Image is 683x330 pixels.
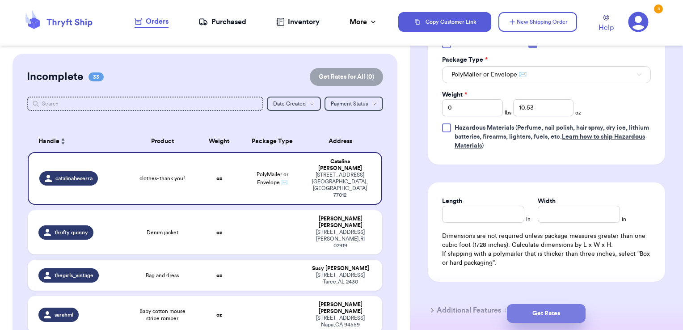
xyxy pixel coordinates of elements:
a: Help [599,15,614,33]
label: Package Type [442,55,488,64]
div: 3 [654,4,663,13]
div: [STREET_ADDRESS] Taree , AL 2430 [310,272,372,285]
span: Help [599,22,614,33]
strong: oz [216,176,222,181]
h2: Incomplete [27,70,83,84]
div: Dimensions are not required unless package measures greater than one cubic foot (1728 inches). Ca... [442,232,651,267]
label: Length [442,197,462,206]
span: sarahml [55,311,73,318]
button: Get Rates for All (0) [310,68,383,86]
button: Copy Customer Link [398,12,491,32]
div: Catalina [PERSON_NAME] [310,158,371,172]
strong: oz [216,230,222,235]
div: [STREET_ADDRESS] Napa , CA 94559 [310,315,372,328]
span: Hazardous Materials [455,125,514,131]
button: Payment Status [325,97,383,111]
button: Sort ascending [59,136,67,147]
div: Susy [PERSON_NAME] [310,265,372,272]
span: catalinabeserra [55,175,93,182]
span: oz [575,109,581,116]
input: Search [27,97,264,111]
strong: oz [216,312,222,317]
button: New Shipping Order [498,12,577,32]
label: Weight [442,90,467,99]
div: More [350,17,378,27]
a: Purchased [198,17,246,27]
th: Weight [198,131,240,152]
button: Date Created [267,97,321,111]
span: PolyMailer or Envelope ✉️ [257,172,288,185]
a: 3 [628,12,649,32]
button: PolyMailer or Envelope ✉️ [442,66,651,83]
span: Baby cotton mouse stripe romper [132,308,193,322]
button: Get Rates [507,304,586,323]
div: [STREET_ADDRESS] [GEOGRAPHIC_DATA] , [GEOGRAPHIC_DATA] 77012 [310,172,371,199]
span: in [526,216,531,223]
span: PolyMailer or Envelope ✉️ [451,70,527,79]
span: Denim jacket [147,229,178,236]
div: [PERSON_NAME] [PERSON_NAME] [310,301,372,315]
span: Date Created [273,101,306,106]
span: Handle [38,137,59,146]
span: clothes- thank you! [139,175,185,182]
span: 33 [89,72,104,81]
span: Payment Status [331,101,368,106]
span: lbs [505,109,511,116]
p: If shipping with a polymailer that is thicker than three inches, select "Box or hard packaging". [442,250,651,267]
span: (Perfume, nail polish, hair spray, dry ice, lithium batteries, firearms, lighters, fuels, etc. ) [455,125,649,149]
a: Orders [135,16,169,28]
a: Inventory [276,17,320,27]
span: Bag and dress [146,272,179,279]
div: Orders [135,16,169,27]
th: Address [304,131,383,152]
div: [PERSON_NAME] [PERSON_NAME] [310,216,372,229]
span: in [622,216,626,223]
th: Package Type [240,131,304,152]
th: Product [127,131,198,152]
label: Width [538,197,556,206]
span: thrifty.quinny [55,229,88,236]
strong: oz [216,273,222,278]
span: thegirls_vintage [55,272,93,279]
div: [STREET_ADDRESS] [PERSON_NAME] , RI 02919 [310,229,372,249]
